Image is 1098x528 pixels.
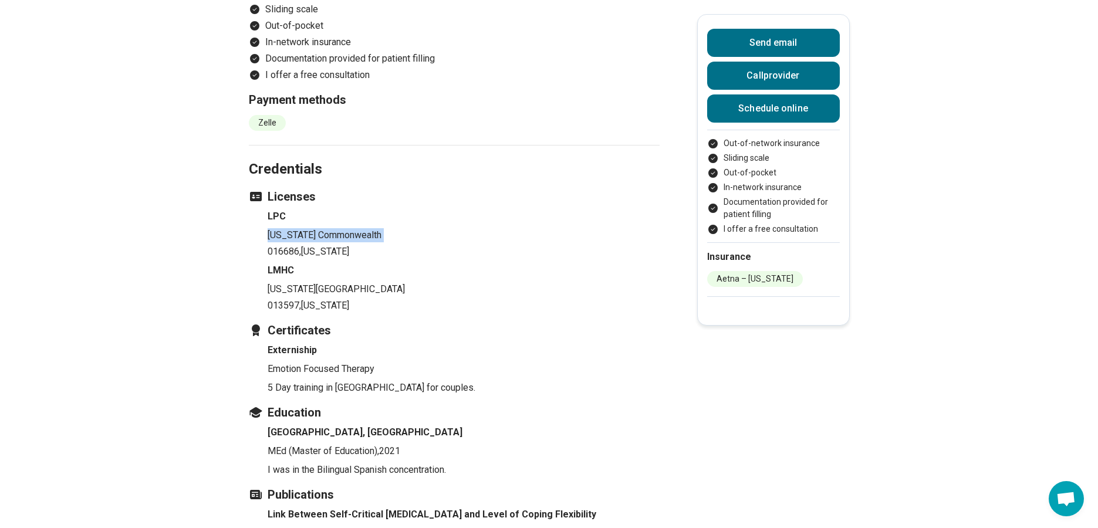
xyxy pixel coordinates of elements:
li: Aetna – [US_STATE] [707,271,803,287]
p: [US_STATE] Commonwealth [268,228,660,242]
h2: Credentials [249,131,660,180]
p: Emotion Focused Therapy [268,362,660,376]
li: Zelle [249,115,286,131]
li: In-network insurance [249,35,660,49]
li: Out-of-network insurance [707,137,840,150]
li: Sliding scale [249,2,660,16]
span: , [US_STATE] [299,246,349,257]
p: 016686 [268,245,660,259]
h4: LPC [268,209,660,224]
li: Sliding scale [707,152,840,164]
li: I offer a free consultation [707,223,840,235]
p: I was in the Bilingual Spanish concentration. [268,463,660,477]
button: Send email [707,29,840,57]
h3: Payment methods [249,92,660,108]
p: MEd (Master of Education) , 2021 [268,444,660,458]
p: 013597 [268,299,660,313]
h3: Publications [249,486,660,503]
h4: Link Between Self-Critical [MEDICAL_DATA] and Level of Coping Flexibility [268,507,660,522]
h4: LMHC [268,263,660,277]
h4: [GEOGRAPHIC_DATA], [GEOGRAPHIC_DATA] [268,425,660,439]
a: Schedule online [707,94,840,123]
h3: Licenses [249,188,660,205]
li: Out-of-pocket [249,19,660,33]
p: 5 Day training in [GEOGRAPHIC_DATA] for couples. [268,381,660,395]
button: Callprovider [707,62,840,90]
span: , [US_STATE] [299,300,349,311]
p: [US_STATE][GEOGRAPHIC_DATA] [268,282,660,296]
li: In-network insurance [707,181,840,194]
h3: Education [249,404,660,421]
a: Open chat [1049,481,1084,516]
li: I offer a free consultation [249,68,660,82]
h2: Insurance [707,250,840,264]
h4: Externiship [268,343,660,357]
h3: Certificates [249,322,660,339]
li: Documentation provided for patient filling [707,196,840,221]
ul: Payment options [707,137,840,235]
li: Out-of-pocket [707,167,840,179]
li: Documentation provided for patient filling [249,52,660,66]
